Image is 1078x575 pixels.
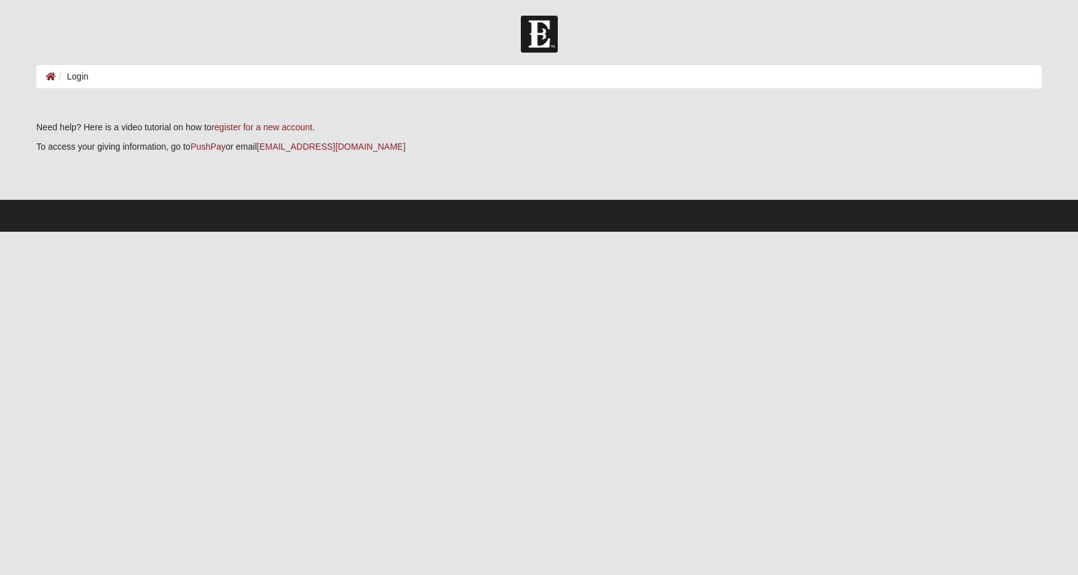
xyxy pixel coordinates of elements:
[211,122,312,132] a: register for a new account
[257,142,406,152] a: [EMAIL_ADDRESS][DOMAIN_NAME]
[36,121,1042,134] p: Need help? Here is a video tutorial on how to .
[521,16,558,53] img: Church of Eleven22 Logo
[56,70,88,83] li: Login
[191,142,226,152] a: PushPay
[36,140,1042,153] p: To access your giving information, go to or email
